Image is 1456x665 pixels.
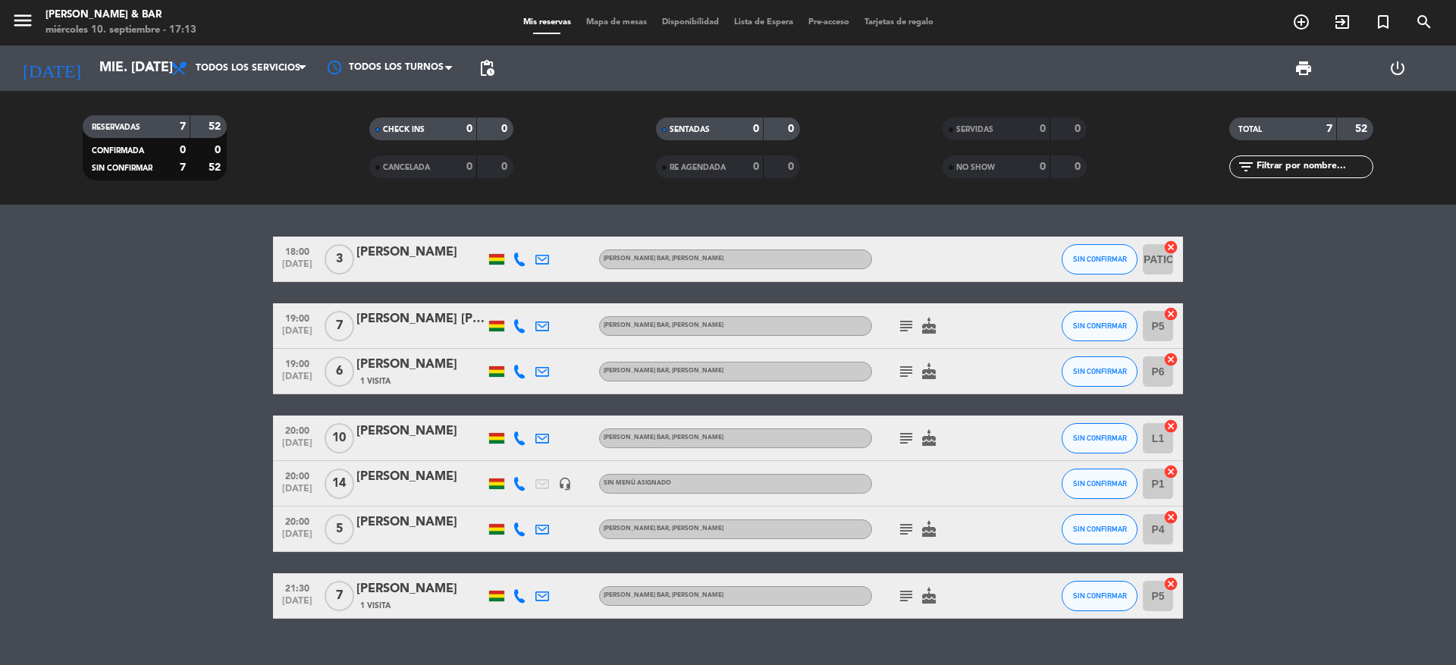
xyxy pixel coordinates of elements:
i: turned_in_not [1374,13,1392,31]
i: cancel [1163,306,1178,322]
span: 20:00 [278,512,316,529]
strong: 0 [215,145,224,155]
i: subject [897,317,915,335]
span: 19:00 [278,309,316,326]
span: CONFIRMADA [92,147,144,155]
span: [PERSON_NAME] BAR, [PERSON_NAME] [604,434,723,441]
button: SIN CONFIRMAR [1062,514,1137,544]
span: SIN CONFIRMAR [1073,255,1127,263]
i: arrow_drop_down [141,59,159,77]
span: Mapa de mesas [579,18,654,27]
strong: 52 [209,162,224,173]
strong: 0 [753,162,759,172]
i: subject [897,520,915,538]
div: [PERSON_NAME] [356,467,485,487]
span: Sin menú asignado [604,480,671,486]
i: power_settings_new [1389,59,1407,77]
div: miércoles 10. septiembre - 17:13 [45,23,196,38]
span: 18:00 [278,242,316,259]
span: SIN CONFIRMAR [1073,367,1127,375]
strong: 0 [501,124,510,134]
span: 21:30 [278,579,316,596]
div: [PERSON_NAME] & Bar [45,8,196,23]
button: SIN CONFIRMAR [1062,581,1137,611]
strong: 7 [180,162,186,173]
span: SIN CONFIRMAR [1073,525,1127,533]
span: 6 [325,356,354,387]
span: SIN CONFIRMAR [1073,591,1127,600]
strong: 0 [1040,162,1046,172]
div: [PERSON_NAME] [356,513,485,532]
span: [PERSON_NAME] BAR, [PERSON_NAME] [604,256,723,262]
span: CHECK INS [383,126,425,133]
input: Filtrar por nombre... [1255,158,1373,175]
span: [DATE] [278,529,316,547]
strong: 7 [1326,124,1332,134]
span: [DATE] [278,259,316,277]
i: filter_list [1237,158,1255,176]
strong: 0 [180,145,186,155]
strong: 0 [1075,162,1084,172]
i: subject [897,429,915,447]
div: [PERSON_NAME] [356,355,485,375]
strong: 0 [501,162,510,172]
span: SERVIDAS [956,126,993,133]
span: pending_actions [478,59,496,77]
span: print [1294,59,1313,77]
strong: 0 [788,162,797,172]
i: headset_mic [558,477,572,491]
span: SIN CONFIRMAR [92,165,152,172]
span: 14 [325,469,354,499]
button: SIN CONFIRMAR [1062,244,1137,274]
i: subject [897,362,915,381]
i: cake [920,362,938,381]
span: Pre-acceso [801,18,857,27]
span: 7 [325,581,354,611]
span: [PERSON_NAME] BAR, [PERSON_NAME] [604,322,723,328]
div: [PERSON_NAME] [356,422,485,441]
strong: 0 [753,124,759,134]
span: 20:00 [278,421,316,438]
span: 5 [325,514,354,544]
span: [DATE] [278,438,316,456]
span: [DATE] [278,484,316,501]
i: cancel [1163,419,1178,434]
span: [PERSON_NAME] BAR, [PERSON_NAME] [604,525,723,532]
button: SIN CONFIRMAR [1062,311,1137,341]
strong: 0 [788,124,797,134]
span: [DATE] [278,326,316,343]
span: 20:00 [278,466,316,484]
i: search [1415,13,1433,31]
i: cancel [1163,240,1178,255]
span: RESERVADAS [92,124,140,131]
span: SIN CONFIRMAR [1073,434,1127,442]
i: cancel [1163,576,1178,591]
span: [PERSON_NAME] BAR, [PERSON_NAME] [604,368,723,374]
span: [DATE] [278,372,316,389]
span: Mis reservas [516,18,579,27]
button: menu [11,9,34,37]
strong: 0 [466,162,472,172]
i: cake [920,429,938,447]
span: CANCELADA [383,164,430,171]
span: Lista de Espera [726,18,801,27]
span: Disponibilidad [654,18,726,27]
span: SIN CONFIRMAR [1073,322,1127,330]
i: add_circle_outline [1292,13,1310,31]
i: cancel [1163,464,1178,479]
strong: 52 [209,121,224,132]
span: [PERSON_NAME] BAR, [PERSON_NAME] [604,592,723,598]
strong: 0 [1040,124,1046,134]
strong: 52 [1355,124,1370,134]
i: cake [920,520,938,538]
span: Tarjetas de regalo [857,18,941,27]
span: [DATE] [278,596,316,613]
i: exit_to_app [1333,13,1351,31]
i: cake [920,587,938,605]
button: SIN CONFIRMAR [1062,423,1137,453]
div: [PERSON_NAME] [PERSON_NAME] [356,309,485,329]
span: Todos los servicios [196,63,300,74]
i: menu [11,9,34,32]
div: LOG OUT [1351,45,1445,91]
i: subject [897,587,915,605]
